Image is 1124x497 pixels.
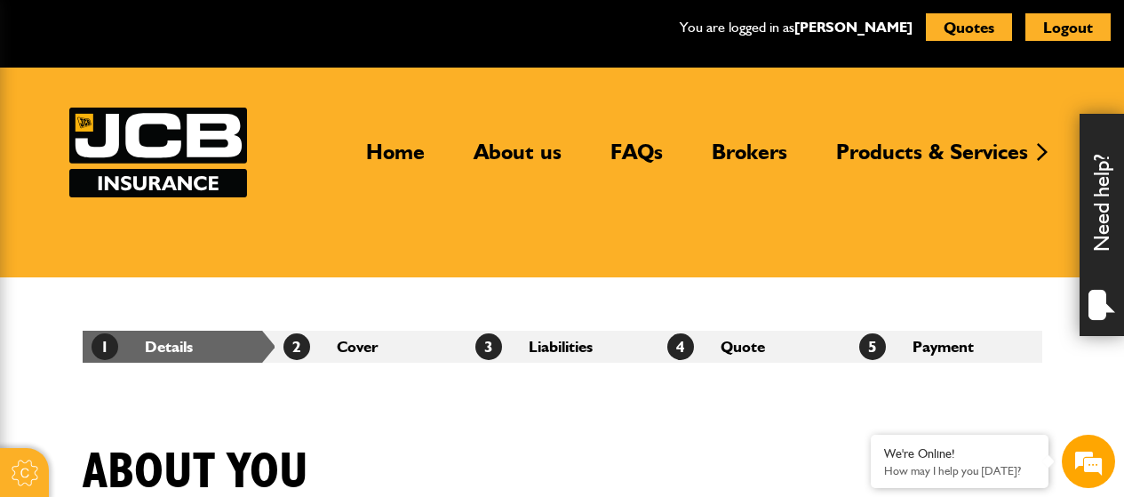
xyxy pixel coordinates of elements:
p: You are logged in as [680,16,913,39]
div: We're Online! [884,446,1035,461]
li: Liabilities [466,331,658,363]
a: Brokers [698,139,801,180]
span: 3 [475,333,502,360]
span: 5 [859,333,886,360]
a: Home [353,139,438,180]
span: 2 [283,333,310,360]
img: JCB Insurance Services logo [69,108,247,197]
a: About us [460,139,575,180]
p: How may I help you today? [884,464,1035,477]
span: 1 [92,333,118,360]
button: Logout [1025,13,1111,41]
a: Products & Services [823,139,1041,180]
li: Details [83,331,275,363]
span: 4 [667,333,694,360]
a: [PERSON_NAME] [794,19,913,36]
li: Payment [850,331,1042,363]
a: JCB Insurance Services [69,108,247,197]
a: FAQs [597,139,676,180]
li: Quote [658,331,850,363]
button: Quotes [926,13,1012,41]
div: Need help? [1080,114,1124,336]
li: Cover [275,331,466,363]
